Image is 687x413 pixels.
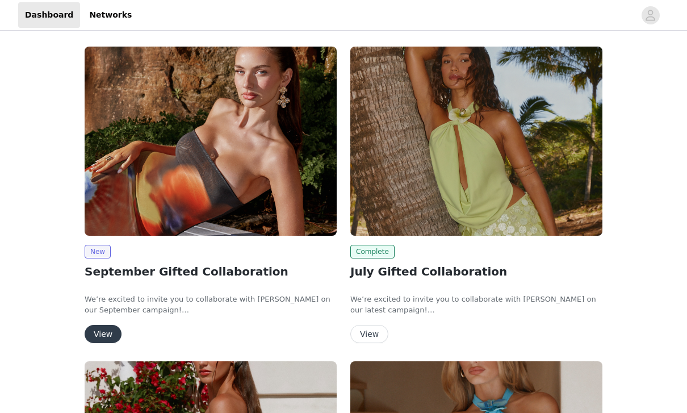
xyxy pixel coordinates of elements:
button: View [85,325,122,343]
span: Complete [350,245,395,258]
h2: September Gifted Collaboration [85,263,337,280]
p: We’re excited to invite you to collaborate with [PERSON_NAME] on our September campaign! [85,294,337,316]
img: Peppermayo EU [85,47,337,236]
button: View [350,325,388,343]
span: New [85,245,111,258]
a: View [350,330,388,339]
div: avatar [645,6,656,24]
p: We’re excited to invite you to collaborate with [PERSON_NAME] on our latest campaign! [350,294,602,316]
a: Networks [82,2,139,28]
a: View [85,330,122,339]
a: Dashboard [18,2,80,28]
h2: July Gifted Collaboration [350,263,602,280]
img: Peppermayo AUS [350,47,602,236]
